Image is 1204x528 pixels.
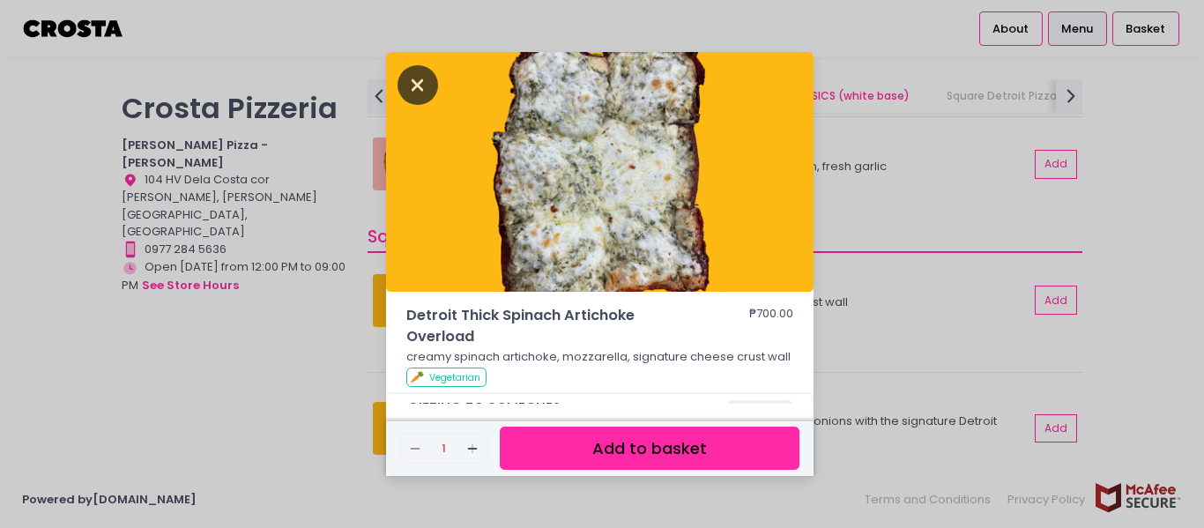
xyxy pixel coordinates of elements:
[398,75,438,93] button: Close
[386,52,814,292] img: Detroit Thick Spinach Artichoke Overload
[429,371,480,384] span: Vegetarian
[410,368,424,385] span: 🥕
[406,305,697,348] span: Detroit Thick Spinach Artichoke Overload
[406,348,794,366] p: creamy spinach artichoke, mozzarella, signature cheese crust wall
[407,400,727,416] span: GIFTING TO SOMEONE?
[749,305,793,348] div: ₱700.00
[500,427,799,470] button: Add to basket
[727,400,793,418] span: OPTIONAL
